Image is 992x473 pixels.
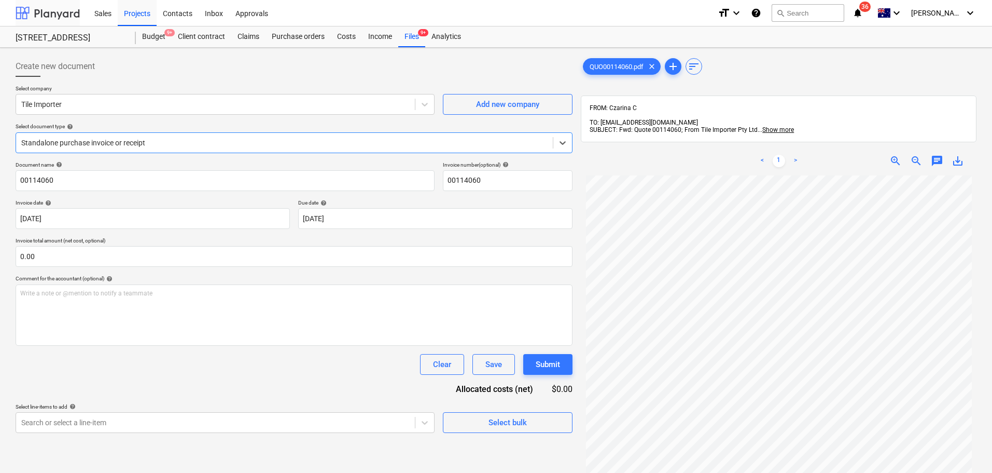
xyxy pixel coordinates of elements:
input: Invoice number [443,170,572,191]
button: Save [472,354,515,375]
span: SUBJECT: Fwd: Quote 00114060; From Tile Importer Pty Ltd [590,126,758,133]
p: Invoice total amount (net cost, optional) [16,237,572,246]
button: Search [772,4,844,22]
div: Add new company [476,98,539,111]
span: add [667,60,679,73]
div: Save [485,358,502,371]
i: keyboard_arrow_down [730,7,743,19]
p: Select company [16,85,435,94]
span: save_alt [952,155,964,167]
a: Analytics [425,26,467,47]
span: help [65,124,73,130]
span: 9+ [164,29,175,36]
button: Submit [523,354,572,375]
span: ... [758,126,794,133]
iframe: Chat Widget [940,423,992,473]
span: clear [646,60,658,73]
span: help [67,403,76,410]
div: Select line-items to add [16,403,435,410]
div: [STREET_ADDRESS] [16,33,123,44]
a: Next page [789,155,802,167]
div: Clear [433,358,451,371]
button: Select bulk [443,412,572,433]
span: zoom_out [910,155,923,167]
div: Select document type [16,123,572,130]
a: Budget9+ [136,26,172,47]
div: Invoice date [16,199,290,206]
span: help [54,161,62,168]
div: Invoice number (optional) [443,161,572,168]
input: Document name [16,170,435,191]
div: Select bulk [488,416,527,429]
div: Allocated costs (net) [438,383,550,395]
span: zoom_in [889,155,902,167]
span: 9+ [418,29,428,36]
span: search [776,9,785,17]
i: format_size [718,7,730,19]
span: sort [688,60,700,73]
button: Clear [420,354,464,375]
div: Submit [536,358,560,371]
span: chat [931,155,943,167]
input: Due date not specified [298,208,572,229]
span: help [43,200,51,206]
a: Client contract [172,26,231,47]
button: Add new company [443,94,572,115]
input: Invoice total amount (net cost, optional) [16,246,572,267]
span: help [318,200,327,206]
span: TO: [EMAIL_ADDRESS][DOMAIN_NAME] [590,119,698,126]
div: Due date [298,199,572,206]
span: FROM: Czarina C [590,104,637,112]
span: Show more [762,126,794,133]
a: Previous page [756,155,769,167]
a: Claims [231,26,266,47]
i: Knowledge base [751,7,761,19]
input: Invoice date not specified [16,208,290,229]
i: notifications [853,7,863,19]
div: Files [398,26,425,47]
i: keyboard_arrow_down [964,7,976,19]
a: Income [362,26,398,47]
span: QUO00114060.pdf [583,63,650,71]
div: Comment for the accountant (optional) [16,275,572,282]
a: Files9+ [398,26,425,47]
span: [PERSON_NAME] [911,9,963,17]
span: Create new document [16,60,95,73]
a: Purchase orders [266,26,331,47]
div: Budget [136,26,172,47]
div: QUO00114060.pdf [583,58,661,75]
span: 36 [859,2,871,12]
a: Page 1 is your current page [773,155,785,167]
span: help [500,161,509,168]
div: $0.00 [550,383,572,395]
div: Document name [16,161,435,168]
span: help [104,276,113,282]
a: Costs [331,26,362,47]
i: keyboard_arrow_down [890,7,903,19]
